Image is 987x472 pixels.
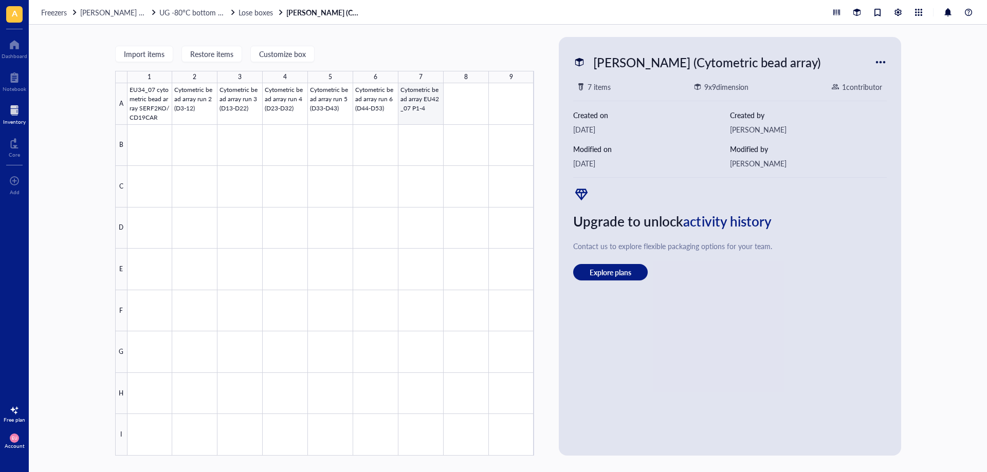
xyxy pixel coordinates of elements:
a: Dashboard [2,36,27,59]
span: Freezers [41,7,67,17]
div: 7 [419,70,423,84]
div: [PERSON_NAME] [730,124,887,135]
span: activity history [683,212,772,231]
span: A [12,7,17,20]
div: Notebook [3,86,26,92]
a: Inventory [3,102,26,125]
div: E [115,249,127,290]
div: B [115,125,127,166]
a: Notebook [3,69,26,92]
a: [PERSON_NAME] freezer [80,8,157,17]
div: H [115,373,127,414]
div: Add [10,189,20,195]
button: Explore plans [573,264,648,280]
button: Restore items [181,46,242,62]
div: I [115,414,127,456]
div: F [115,290,127,332]
div: 7 items [588,81,611,92]
div: [PERSON_NAME] [730,158,887,169]
button: Customize box [250,46,315,62]
div: 6 [374,70,377,84]
div: Account [5,443,25,449]
div: Dashboard [2,53,27,59]
div: C [115,166,127,207]
div: Contact us to explore flexible packaging options for your team. [573,240,887,252]
div: 8 [464,70,468,84]
div: [DATE] [573,124,730,135]
div: Created on [573,109,730,121]
div: 1 [148,70,151,84]
div: Free plan [4,417,25,423]
a: [PERSON_NAME] (Cytometric bead array) [286,8,363,17]
span: [PERSON_NAME] freezer [80,7,160,17]
div: Created by [730,109,887,121]
span: Explore plans [590,268,631,277]
div: 1 contributor [842,81,882,92]
a: UG -80°C bottom halfLose boxes [159,8,284,17]
span: Customize box [259,50,306,58]
a: Explore plans [573,264,887,280]
div: 5 [328,70,332,84]
div: 4 [283,70,287,84]
div: [PERSON_NAME] (Cytometric bead array) [589,51,825,73]
a: Core [9,135,20,158]
div: Core [9,152,20,158]
div: G [115,331,127,373]
span: Lose boxes [239,7,273,17]
div: 2 [193,70,196,84]
div: 9 x 9 dimension [704,81,748,92]
div: Modified on [573,143,730,155]
div: 9 [509,70,513,84]
div: Inventory [3,119,26,125]
div: [DATE] [573,158,730,169]
span: Restore items [190,50,233,58]
span: Import items [124,50,164,58]
div: D [115,207,127,249]
div: 3 [238,70,242,84]
a: Freezers [41,8,78,17]
div: A [115,83,127,125]
div: Upgrade to unlock [573,211,887,232]
span: EU [12,436,17,440]
div: Modified by [730,143,887,155]
button: Import items [115,46,173,62]
span: UG -80°C bottom half [159,7,230,17]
